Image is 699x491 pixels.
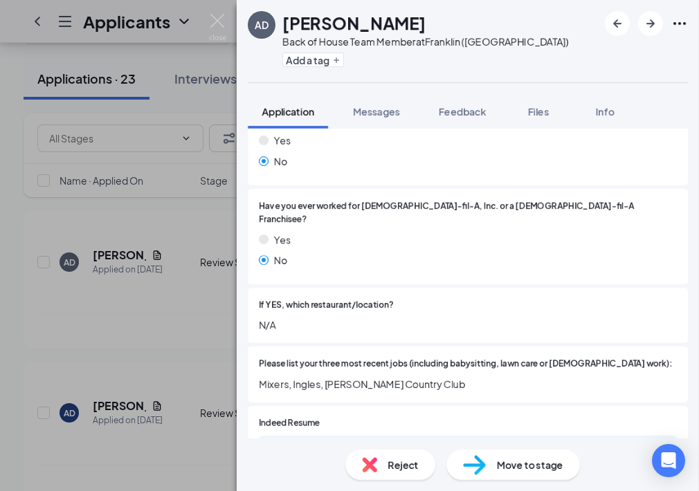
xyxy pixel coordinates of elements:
svg: Ellipses [671,15,688,32]
span: Feedback [439,105,486,118]
span: Please list your three most recent jobs (including babysitting, lawn care or [DEMOGRAPHIC_DATA] w... [259,358,672,371]
span: Move to stage [497,457,563,472]
button: ArrowRight [638,11,663,36]
span: No [274,154,287,169]
button: PlusAdd a tag [282,53,344,67]
div: AD [255,18,269,32]
span: Info [596,105,615,118]
span: No [274,252,287,268]
svg: ArrowLeftNew [609,15,626,32]
h1: [PERSON_NAME] [282,11,426,35]
button: ArrowLeftNew [605,11,630,36]
span: Application [262,105,314,118]
span: Files [528,105,549,118]
svg: Plus [332,56,341,64]
div: Open Intercom Messenger [652,444,685,477]
span: Yes [274,232,291,247]
span: Have you ever worked for [DEMOGRAPHIC_DATA]-fil-A, Inc. or a [DEMOGRAPHIC_DATA]-fil-A Franchisee? [259,200,677,226]
span: N/A [259,317,677,332]
svg: ArrowRight [642,15,659,32]
div: Back of House Team Member at Franklin ([GEOGRAPHIC_DATA]) [282,35,568,48]
span: Yes [274,133,291,148]
span: Mixers, Ingles, [PERSON_NAME] Country Club [259,376,677,391]
span: Messages [353,105,400,118]
span: If YES, which restaurant/location? [259,299,394,312]
span: Indeed Resume [259,417,320,430]
span: Reject [388,457,419,472]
